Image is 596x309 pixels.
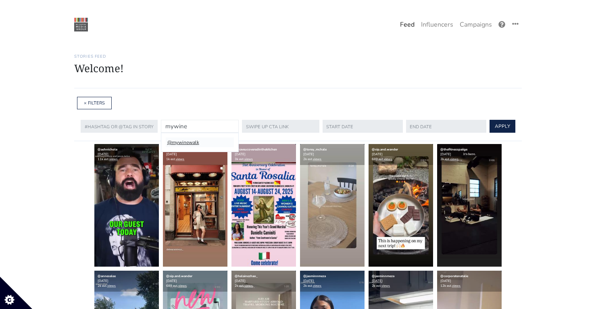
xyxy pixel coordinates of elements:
h6: Stories Feed [74,54,522,59]
a: @annesalee [98,274,116,278]
a: views [450,157,458,161]
div: [DATE] 2k est. [300,144,365,165]
a: views [313,157,321,161]
div: [DATE] 689 est. [369,144,433,165]
a: views [178,284,187,288]
input: influencer @handle [161,120,239,133]
h1: Welcome! [74,62,522,75]
div: [DATE] 1k est. [163,144,227,165]
a: @torey_mchale [303,147,327,152]
a: @sip.and.wander [166,274,192,278]
a: @sip.and.wander [372,147,398,152]
a: views [244,157,253,161]
a: views [452,284,461,288]
a: views [244,284,253,288]
a: @corporatenatalie [440,274,468,278]
a: Influencers [418,17,456,33]
a: Feed [397,17,418,33]
input: #hashtag or @tag IN STORY [81,120,158,133]
button: APPLY [490,120,515,133]
a: views [313,284,321,288]
a: @haveucoveredinthekitchen [235,147,277,152]
div: [DATE] 2k est. [369,271,433,292]
div: [DATE] 3k est. [231,144,296,165]
a: views [107,284,116,288]
a: @ashnichole [98,147,117,152]
a: @thefitnesspaiige [440,147,467,152]
a: views [176,157,184,161]
a: @jasminnmeza [372,274,394,278]
input: Date in YYYY-MM-DD format [406,120,486,133]
div: [DATE] 2k est. [300,271,365,292]
a: Campaigns [456,17,495,33]
input: swipe up cta link [242,120,319,133]
div: [DATE] 2k est. [437,144,502,165]
div: [DATE] 11k est. [94,144,159,165]
a: views [109,157,118,161]
a: views [381,284,390,288]
div: [DATE] 2k est. [231,271,296,292]
a: @jasminnmeza [303,274,326,278]
div: [DATE] 689 est. [163,271,227,292]
div: [DATE] 2k est. [94,271,159,292]
li: @mywinewalk [166,138,234,147]
img: 22:22:48_1550874168 [74,18,88,31]
a: × FILTERS [84,100,105,106]
a: @helainezhao_ [235,274,258,278]
div: [DATE] 12k est. [437,271,502,292]
a: views [384,157,392,161]
input: Date in YYYY-MM-DD format [323,120,403,133]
